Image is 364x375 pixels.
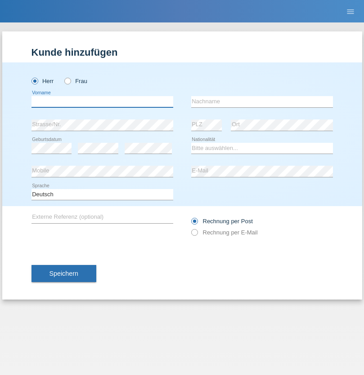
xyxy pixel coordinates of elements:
i: menu [346,7,355,16]
input: Rechnung per E-Mail [191,229,197,240]
label: Herr [31,78,54,84]
a: menu [342,9,360,14]
button: Speichern [31,265,96,282]
label: Frau [64,78,87,84]
input: Herr [31,78,37,84]
span: Speichern [49,270,78,277]
input: Frau [64,78,70,84]
input: Rechnung per Post [191,218,197,229]
label: Rechnung per Post [191,218,253,225]
label: Rechnung per E-Mail [191,229,258,236]
h1: Kunde hinzufügen [31,47,333,58]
